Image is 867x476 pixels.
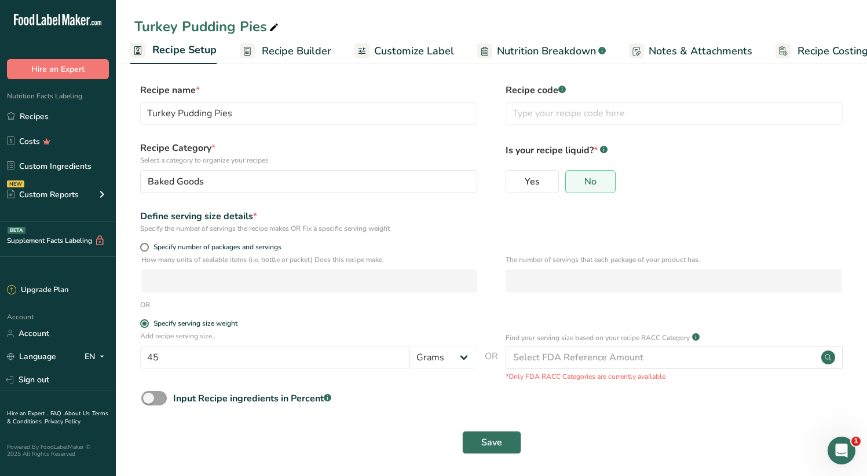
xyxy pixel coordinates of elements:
[7,189,79,201] div: Custom Reports
[485,349,498,382] span: OR
[85,350,109,364] div: EN
[525,176,540,187] span: Yes
[173,392,331,405] div: Input Recipe ingredients in Percent
[7,59,109,79] button: Hire an Expert
[481,436,502,449] span: Save
[140,346,409,369] input: Type your serving size here
[506,102,843,125] input: Type your recipe code here
[153,319,237,328] div: Specify serving size weight
[140,209,477,223] div: Define serving size details
[7,180,24,187] div: NEW
[7,346,56,367] a: Language
[7,444,109,457] div: Powered By FoodLabelMaker © 2025 All Rights Reserved
[477,38,606,64] a: Nutrition Breakdown
[506,333,690,343] p: Find your serving size based on your recipe RACC Category
[240,38,331,64] a: Recipe Builder
[130,37,217,65] a: Recipe Setup
[7,409,48,418] a: Hire an Expert .
[140,170,477,193] button: Baked Goods
[64,409,92,418] a: About Us .
[506,83,843,97] label: Recipe code
[45,418,81,426] a: Privacy Policy
[134,16,281,37] div: Turkey Pudding Pies
[851,437,861,446] span: 1
[374,43,454,59] span: Customize Label
[149,243,281,252] span: Specify number of packages and servings
[506,371,843,382] p: *Only FDA RACC Categories are currently available
[354,38,454,64] a: Customize Label
[506,141,843,157] p: Is your recipe liquid?
[140,300,150,310] div: OR
[584,176,597,187] span: No
[140,102,477,125] input: Type your recipe name here
[506,254,842,265] p: The number of servings that each package of your product has.
[50,409,64,418] a: FAQ .
[8,227,25,234] div: BETA
[649,43,752,59] span: Notes & Attachments
[262,43,331,59] span: Recipe Builder
[629,38,752,64] a: Notes & Attachments
[148,175,204,189] span: Baked Goods
[7,285,68,296] div: Upgrade Plan
[828,437,855,464] iframe: Intercom live chat
[497,43,596,59] span: Nutrition Breakdown
[140,155,477,165] p: Select a category to organize your recipes
[7,409,108,426] a: Terms & Conditions .
[462,431,521,454] button: Save
[140,83,477,97] label: Recipe name
[513,350,643,364] div: Select FDA Reference Amount
[152,42,217,58] span: Recipe Setup
[140,331,477,341] p: Add recipe serving size..
[140,223,477,234] div: Specify the number of servings the recipe makes OR Fix a specific serving weight
[141,254,477,265] p: How many units of sealable items (i.e. bottle or packet) Does this recipe make.
[140,141,477,165] label: Recipe Category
